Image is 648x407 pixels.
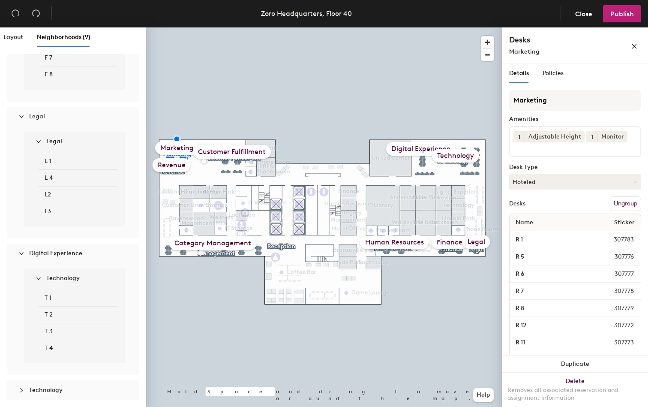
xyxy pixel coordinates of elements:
[511,285,594,297] input: Unnamed desk
[3,33,23,41] span: Layout
[45,310,53,320] span: T 2
[594,338,639,347] span: 307773
[386,142,456,156] div: Digital Experience
[594,355,639,365] span: 307774
[509,164,641,171] div: Desk Type
[46,274,80,282] strong: Technology
[594,304,639,313] span: 307779
[432,235,468,249] div: Finance
[45,207,51,216] span: L3
[19,251,24,256] span: expanded
[575,10,592,18] span: Close
[594,286,639,296] span: 307778
[45,157,51,166] span: L 1
[7,5,24,22] button: Undo (⌘ + Z)
[509,48,540,55] span: Marketing
[610,10,634,18] span: Publish
[31,132,125,151] div: Legal
[14,244,132,263] div: Digital Experience
[432,149,479,163] div: Technology
[511,215,537,230] span: Name
[261,8,352,19] div: Zoro Headquarters, Floor 40
[45,344,53,353] span: T 4
[603,5,641,22] button: Publish
[509,69,529,77] span: Details
[511,320,594,332] input: Unnamed desk
[511,337,594,349] input: Unnamed desk
[11,9,20,18] span: undo
[543,69,564,77] span: Policies
[462,235,490,249] div: Legal
[509,200,525,207] div: Desks
[610,196,641,211] button: Ungroup
[45,190,51,199] span: L2
[29,250,82,257] span: Digital Experience
[511,234,593,246] input: Unnamed desk
[502,356,648,373] button: Duplicate
[27,5,45,22] button: Redo (⌘ + ⇧ + Z)
[45,293,51,303] span: T 1
[511,354,594,366] input: Unnamed desk
[597,131,627,142] div: Monitor
[19,114,24,119] span: expanded
[45,70,53,79] span: F 8
[586,131,597,142] button: 1
[193,145,271,159] div: Customer Fulfillment
[31,268,125,288] div: Technology
[19,388,24,393] span: collapsed
[14,380,132,400] div: Technology
[525,131,585,142] div: Adjustable Height
[46,138,62,145] strong: Legal
[568,5,600,22] button: Close
[511,302,594,314] input: Unnamed desk
[507,386,643,402] div: Removes all associated reservation and assignment information
[29,113,45,120] span: Legal
[594,252,639,262] span: 307776
[511,251,594,263] input: Unnamed desk
[513,131,525,142] button: 1
[360,235,429,249] div: Human Resources
[155,141,199,155] div: Marketing
[509,116,641,123] div: Amenities
[45,173,53,183] span: L 4
[37,33,90,41] span: Neighborhoods (9)
[518,133,520,142] span: 1
[473,388,494,402] button: Help
[45,53,52,63] span: F 7
[36,276,41,281] span: expanded
[14,107,132,127] div: Legal
[631,43,637,49] span: close
[509,34,603,45] h4: Desks
[591,133,593,142] span: 1
[36,139,41,144] span: expanded
[29,386,63,394] span: Technology
[153,158,191,172] div: Revenue
[593,235,639,244] span: 307783
[610,215,639,230] span: Sticker
[594,321,639,330] span: 307772
[45,327,53,336] span: T 3
[509,174,641,190] button: Hoteled
[169,236,256,250] div: Category Management
[594,269,639,279] span: 307777
[511,268,594,280] input: Unnamed desk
